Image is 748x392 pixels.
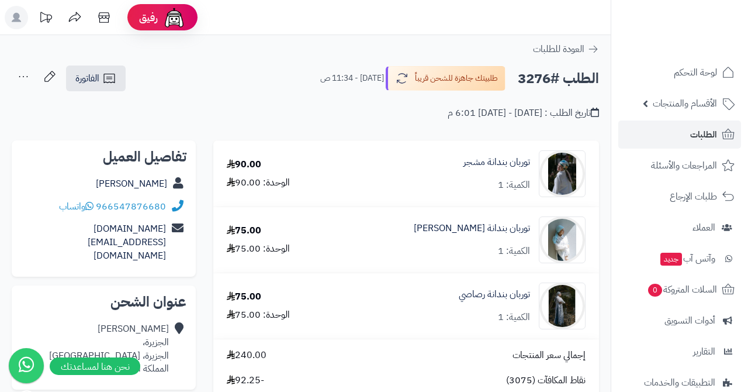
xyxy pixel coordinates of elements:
[618,183,741,211] a: طلبات الإرجاع
[618,121,741,149] a: الطلبات
[227,158,261,171] div: 90.00
[618,307,741,335] a: أدوات التسويق
[162,6,186,29] img: ai-face.png
[227,374,264,387] span: -92.25
[227,224,261,238] div: 75.00
[227,308,290,322] div: الوحدة: 75.00
[512,349,586,362] span: إجمالي سعر المنتجات
[49,322,169,376] div: [PERSON_NAME] الجزيرة، الجزيرة، [GEOGRAPHIC_DATA] المملكة العربية السعودية
[96,177,167,191] a: [PERSON_NAME]
[618,276,741,304] a: السلات المتروكة0
[227,349,266,362] span: 240.00
[21,150,186,164] h2: تفاصيل العميل
[227,176,290,190] div: الوحدة: 90.00
[320,73,384,84] small: [DATE] - 11:34 ص
[459,288,530,301] a: توربان بندانة رصاصي
[96,200,166,214] a: 966547876680
[21,295,186,309] h2: عنوان الشحن
[618,245,741,273] a: وآتس آبجديد
[498,245,530,258] div: الكمية: 1
[651,157,717,174] span: المراجعات والأسئلة
[618,214,741,242] a: العملاء
[66,66,126,91] a: الفاتورة
[59,200,93,214] a: واتساب
[618,338,741,366] a: التقارير
[498,311,530,324] div: الكمية: 1
[533,42,584,56] span: العودة للطلبات
[518,67,599,91] h2: الطلب #3276
[539,150,585,197] img: 1755205788-_DSC2336-90x90.jpg
[227,242,290,256] div: الوحدة: 75.00
[31,6,60,32] a: تحديثات المنصة
[660,253,682,266] span: جديد
[674,64,717,81] span: لوحة التحكم
[690,126,717,143] span: الطلبات
[75,71,99,85] span: الفاتورة
[414,222,530,235] a: توربان بندانة [PERSON_NAME]
[659,250,715,267] span: وآتس آب
[139,11,158,25] span: رفيق
[644,374,715,391] span: التطبيقات والخدمات
[618,59,741,87] a: لوحة التحكم
[463,156,530,169] a: توربان بندانة مشجر
[498,178,530,192] div: الكمية: 1
[648,284,662,297] span: 0
[653,95,717,112] span: الأقسام والمنتجات
[533,42,599,56] a: العودة للطلبات
[618,152,741,180] a: المراجعات والأسئلة
[664,312,715,329] span: أدوات التسويق
[647,281,717,298] span: السلات المتروكة
[693,343,715,360] span: التقارير
[506,374,586,387] span: نقاط المكافآت (3075)
[386,66,505,91] button: طلبيتك جاهزة للشحن قريباً
[88,222,166,263] a: [DOMAIN_NAME][EMAIL_ADDRESS][DOMAIN_NAME]
[448,106,599,120] div: تاريخ الطلب : [DATE] - [DATE] 6:01 م
[227,290,261,304] div: 75.00
[692,219,715,236] span: العملاء
[539,216,585,263] img: 1755205991-_DSC2780-90x90.jpg
[539,283,585,329] img: 1755206274-_DSC2622-90x90.jpg
[670,188,717,205] span: طلبات الإرجاع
